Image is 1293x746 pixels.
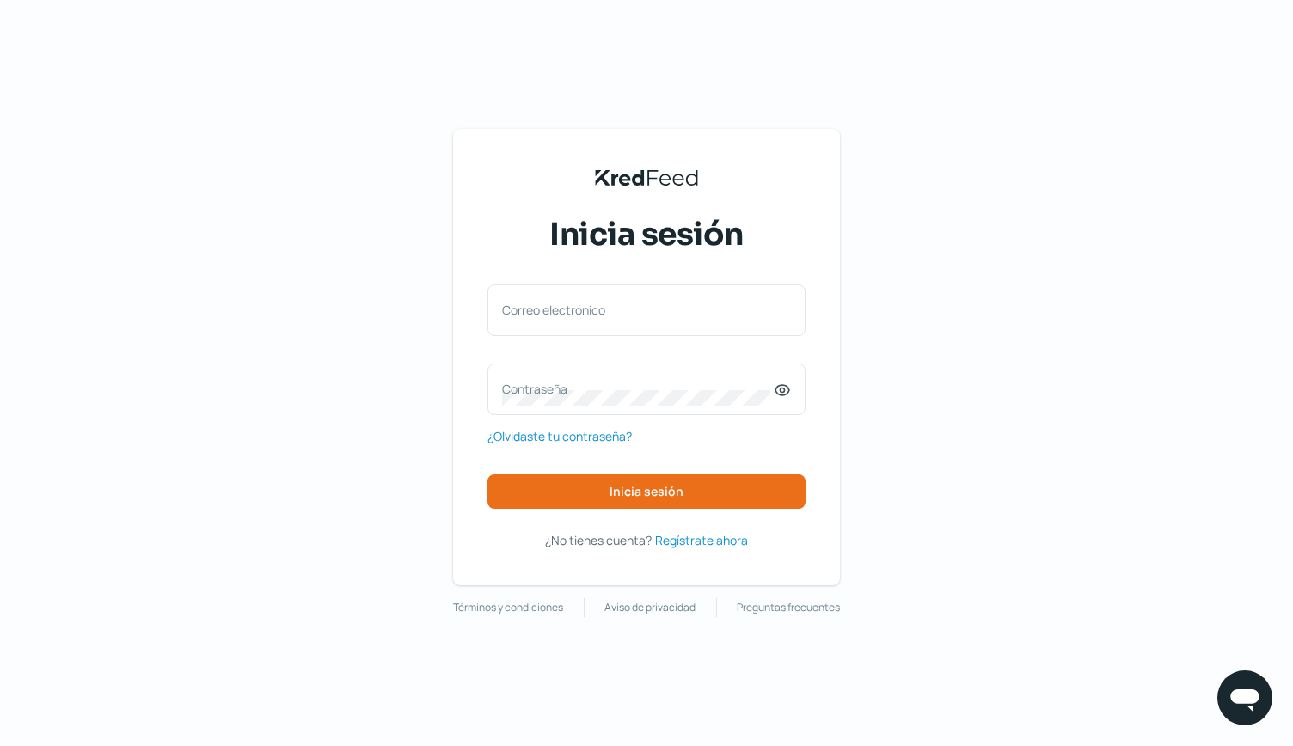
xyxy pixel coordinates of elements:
[502,381,774,397] label: Contraseña
[502,302,774,318] label: Correo electrónico
[655,529,748,551] a: Regístrate ahora
[549,213,744,256] span: Inicia sesión
[487,425,632,447] a: ¿Olvidaste tu contraseña?
[610,486,683,498] span: Inicia sesión
[545,532,652,548] span: ¿No tienes cuenta?
[737,598,840,617] a: Preguntas frecuentes
[487,474,806,509] button: Inicia sesión
[1228,681,1262,715] img: chatIcon
[604,598,696,617] a: Aviso de privacidad
[453,598,563,617] a: Términos y condiciones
